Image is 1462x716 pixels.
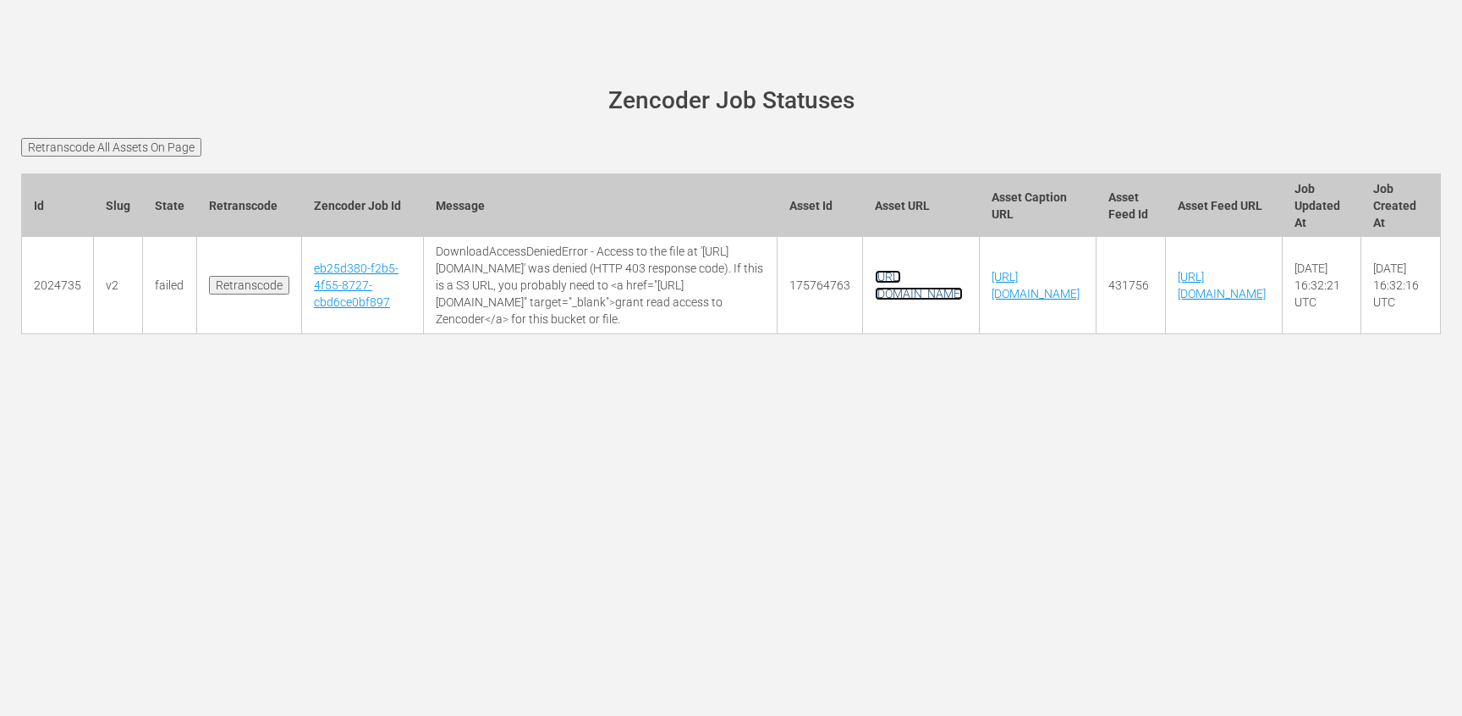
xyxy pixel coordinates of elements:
[94,237,143,334] td: v2
[863,173,980,237] th: Asset URL
[992,270,1080,300] a: [URL][DOMAIN_NAME]
[1166,173,1283,237] th: Asset Feed URL
[197,173,302,237] th: Retranscode
[1096,173,1166,237] th: Asset Feed Id
[424,173,778,237] th: Message
[980,173,1096,237] th: Asset Caption URL
[778,173,863,237] th: Asset Id
[45,88,1417,114] h1: Zencoder Job Statuses
[875,270,963,300] a: [URL][DOMAIN_NAME]
[1282,173,1361,237] th: Job Updated At
[1361,173,1441,237] th: Job Created At
[1282,237,1361,334] td: [DATE] 16:32:21 UTC
[143,237,197,334] td: failed
[1178,270,1266,300] a: [URL][DOMAIN_NAME]
[22,237,94,334] td: 2024735
[302,173,424,237] th: Zencoder Job Id
[778,237,863,334] td: 175764763
[314,262,398,309] a: eb25d380-f2b5-4f55-8727-cbd6ce0bf897
[209,276,289,295] input: Retranscode
[143,173,197,237] th: State
[22,173,94,237] th: Id
[1361,237,1441,334] td: [DATE] 16:32:16 UTC
[21,138,201,157] input: Retranscode All Assets On Page
[1096,237,1166,334] td: 431756
[424,237,778,334] td: DownloadAccessDeniedError - Access to the file at '[URL][DOMAIN_NAME]' was denied (HTTP 403 respo...
[94,173,143,237] th: Slug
